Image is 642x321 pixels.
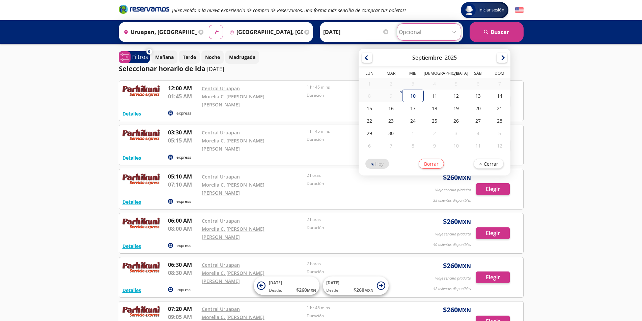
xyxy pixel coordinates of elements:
p: Duración [307,225,409,231]
span: $ 260 [443,172,471,183]
span: $ 260 [443,305,471,315]
div: 24-Sep-25 [402,115,424,127]
div: 22-Sep-25 [359,115,380,127]
p: 08:00 AM [168,225,198,233]
span: [DATE] [269,280,282,286]
div: 23-Sep-25 [380,115,402,127]
div: 01-Sep-25 [359,78,380,90]
button: Mañana [151,51,177,64]
div: 08-Sep-25 [359,90,380,102]
span: $ 260 [443,217,471,227]
input: Buscar Origen [121,24,197,40]
p: 35 asientos disponibles [433,198,471,203]
p: 03:30 AM [168,128,198,136]
a: Morelia C. [PERSON_NAME] [PERSON_NAME] [202,226,264,240]
p: 06:30 AM [168,261,198,269]
div: 05-Oct-25 [489,127,510,139]
img: RESERVAMOS [122,84,160,98]
button: Borrar [419,159,444,169]
p: Mañana [155,54,174,61]
p: Madrugada [229,54,255,61]
div: 13-Sep-25 [467,90,489,102]
div: 01-Oct-25 [402,127,424,139]
button: [DATE]Desde:$260MXN [254,277,319,295]
button: 0Filtros [119,51,150,63]
button: Tarde [179,51,200,64]
div: 30-Sep-25 [380,127,402,139]
p: Viaje sencillo p/adulto [435,276,471,281]
span: Desde: [269,287,282,293]
span: $ 260 [296,286,316,293]
a: Central Uruapan [202,218,240,224]
button: Elegir [476,183,510,195]
input: Elegir Fecha [323,24,389,40]
div: 14-Sep-25 [489,90,510,102]
p: 1 hr 45 mins [307,305,409,311]
span: Iniciar sesión [476,7,507,13]
div: 27-Sep-25 [467,115,489,127]
p: 05:15 AM [168,136,198,145]
a: Central Uruapan [202,173,240,180]
small: MXN [458,262,471,270]
p: 42 asientos disponibles [433,286,471,292]
div: 06-Sep-25 [467,78,489,90]
p: 09:05 AM [168,313,198,321]
p: express [176,110,191,116]
img: RESERVAMOS [122,217,160,230]
a: Morelia C. [PERSON_NAME] [PERSON_NAME] [202,270,264,284]
p: Tarde [183,54,196,61]
p: express [176,154,191,160]
small: MXN [364,288,373,293]
small: MXN [458,218,471,226]
p: 1 hr 45 mins [307,128,409,134]
p: 12:00 AM [168,84,198,92]
div: 18-Sep-25 [424,102,445,115]
button: Detalles [122,243,141,250]
span: 0 [148,49,150,55]
p: 06:00 AM [168,217,198,225]
i: Brand Logo [119,4,169,14]
p: 2 horas [307,261,409,267]
p: 08:30 AM [168,269,198,277]
div: 15-Sep-25 [359,102,380,115]
th: Jueves [424,70,445,78]
div: 12-Oct-25 [489,139,510,152]
div: 03-Sep-25 [402,78,424,90]
span: $ 260 [443,261,471,271]
em: ¡Bienvenido a la nueva experiencia de compra de Reservamos, una forma más sencilla de comprar tus... [172,7,406,13]
p: Viaje sencillo p/adulto [435,231,471,237]
p: Viaje sencillo p/adulto [435,187,471,193]
div: 10-Sep-25 [402,90,424,102]
img: RESERVAMOS [122,172,160,186]
div: 11-Oct-25 [467,139,489,152]
img: RESERVAMOS [122,261,160,274]
div: 21-Sep-25 [489,102,510,115]
button: [DATE]Desde:$260MXN [323,277,389,295]
div: 02-Sep-25 [380,78,402,90]
div: 04-Oct-25 [467,127,489,139]
th: Domingo [489,70,510,78]
a: Central Uruapan [202,129,240,136]
p: 05:10 AM [168,172,198,181]
div: 07-Sep-25 [489,78,510,90]
div: 20-Sep-25 [467,102,489,115]
p: Filtros [132,53,148,61]
button: Hoy [365,159,389,169]
div: 08-Oct-25 [402,139,424,152]
p: Duración [307,136,409,142]
input: Buscar Destino [227,24,303,40]
a: Central Uruapan [202,85,240,92]
p: Duración [307,92,409,98]
button: Detalles [122,198,141,205]
small: MXN [458,307,471,314]
span: Desde: [326,287,339,293]
div: 06-Oct-25 [359,139,380,152]
img: RESERVAMOS [122,128,160,142]
p: 1 hr 45 mins [307,84,409,90]
p: 2 horas [307,217,409,223]
button: Noche [201,51,224,64]
div: 04-Sep-25 [424,78,445,90]
div: 16-Sep-25 [380,102,402,115]
small: MXN [458,174,471,182]
p: 40 asientos disponibles [433,242,471,248]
